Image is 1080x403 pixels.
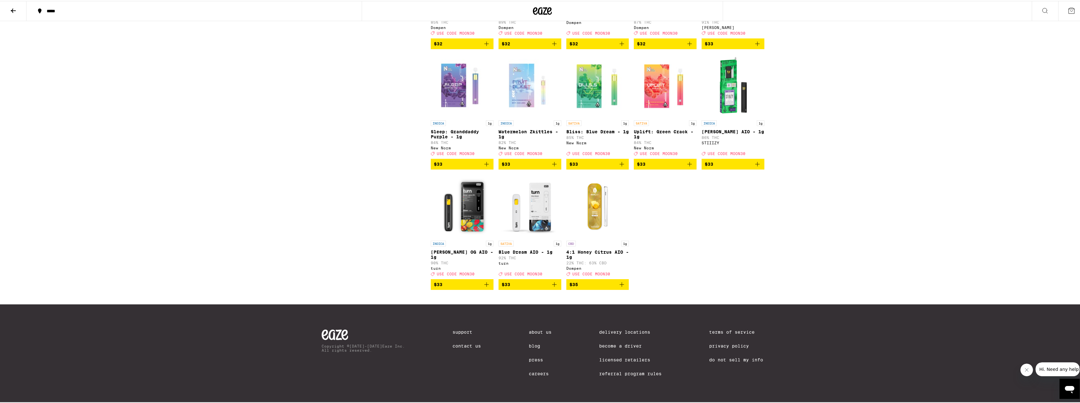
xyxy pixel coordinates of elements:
a: Privacy Policy [709,343,763,348]
div: turn [431,265,493,269]
button: Add to bag [499,158,561,169]
span: USE CODE MOON30 [437,271,475,275]
button: Add to bag [431,158,493,169]
div: [PERSON_NAME] [702,25,764,29]
p: Watermelon Zkittles - 1g [499,128,561,138]
img: turn - Mango Guava OG AIO - 1g [431,174,493,237]
button: Add to bag [431,37,493,48]
p: 4:1 Honey Citrus AIO - 1g [566,249,629,259]
p: 1g [757,119,764,125]
p: 89% THC [499,19,561,23]
span: USE CODE MOON30 [708,151,745,155]
p: 82% THC [499,140,561,144]
span: $33 [569,161,578,166]
p: 1g [554,119,561,125]
a: Blog [529,343,552,348]
button: Add to bag [566,278,629,289]
span: USE CODE MOON30 [572,271,610,275]
p: SATIVA [499,240,514,245]
span: $33 [705,40,713,45]
span: USE CODE MOON30 [572,30,610,34]
div: Dompen [499,25,561,29]
a: Licensed Retailers [599,356,662,361]
div: Dompen [431,25,493,29]
p: CBD [566,240,576,245]
p: 90% THC [431,260,493,264]
a: Open page for Mango Guava OG AIO - 1g from turn [431,174,493,278]
span: $33 [434,281,442,286]
img: New Norm - Watermelon Zkittles - 1g [499,53,561,116]
img: New Norm - Uplift: Green Crack - 1g [634,53,697,116]
p: INDICA [702,119,717,125]
p: 22% THC: 63% CBD [566,260,629,264]
p: INDICA [499,119,514,125]
img: New Norm - Bliss: Blue Dream - 1g [566,53,629,116]
a: Contact Us [452,343,481,348]
a: Open page for King Louis XIII AIO - 1g from STIIIZY [702,53,764,158]
a: Open page for Watermelon Zkittles - 1g from New Norm [499,53,561,158]
span: USE CODE MOON30 [640,151,678,155]
span: $32 [434,40,442,45]
span: USE CODE MOON30 [505,30,542,34]
img: STIIIZY - King Louis XIII AIO - 1g [702,53,764,116]
button: Add to bag [702,37,764,48]
button: Add to bag [499,278,561,289]
p: SATIVA [634,119,649,125]
a: Open page for Sleep: Granddaddy Purple - 1g from New Norm [431,53,493,158]
p: 1g [621,119,629,125]
img: Dompen - 4:1 Honey Citrus AIO - 1g [566,174,629,237]
div: turn [499,260,561,264]
p: 85% THC [566,135,629,139]
span: USE CODE MOON30 [708,30,745,34]
div: Dompen [566,20,629,24]
span: USE CODE MOON30 [437,30,475,34]
a: Open page for Blue Dream AIO - 1g from turn [499,174,561,278]
iframe: Button to launch messaging window [1060,378,1080,398]
span: USE CODE MOON30 [505,271,542,275]
a: Referral Program Rules [599,370,662,375]
span: $33 [637,161,645,166]
div: STIIIZY [702,140,764,144]
button: Add to bag [634,37,697,48]
img: New Norm - Sleep: Granddaddy Purple - 1g [431,53,493,116]
p: 1g [554,240,561,245]
iframe: Close message [1020,363,1033,375]
p: 1g [486,119,493,125]
p: 87% THC [634,19,697,23]
p: Sleep: Granddaddy Purple - 1g [431,128,493,138]
p: 92% THC [499,255,561,259]
iframe: Message from company [1036,361,1080,375]
button: Add to bag [702,158,764,169]
button: Add to bag [634,158,697,169]
a: About Us [529,329,552,334]
button: Add to bag [566,158,629,169]
button: Add to bag [566,37,629,48]
a: Open page for 4:1 Honey Citrus AIO - 1g from Dompen [566,174,629,278]
p: 85% THC [431,19,493,23]
span: USE CODE MOON30 [640,30,678,34]
a: Press [529,356,552,361]
p: 1g [486,240,493,245]
span: USE CODE MOON30 [505,151,542,155]
p: Blue Dream AIO - 1g [499,249,561,254]
a: Do Not Sell My Info [709,356,763,361]
button: Add to bag [499,37,561,48]
p: INDICA [431,119,446,125]
p: 86% THC [702,135,764,139]
span: $33 [502,281,510,286]
p: 1g [689,119,697,125]
span: $35 [569,281,578,286]
span: $32 [502,40,510,45]
div: New Norm [634,145,697,149]
p: [PERSON_NAME] OG AIO - 1g [431,249,493,259]
a: Careers [529,370,552,375]
p: 84% THC [431,140,493,144]
div: Dompen [566,265,629,269]
p: 91% THC [702,19,764,23]
p: Uplift: Green Crack - 1g [634,128,697,138]
div: Dompen [634,25,697,29]
span: Hi. Need any help? [4,4,45,9]
p: SATIVA [566,119,581,125]
span: $32 [569,40,578,45]
button: Add to bag [431,278,493,289]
